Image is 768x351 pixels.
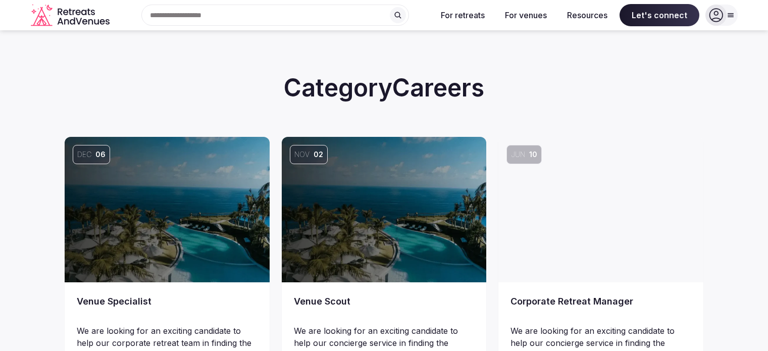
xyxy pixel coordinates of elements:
[77,294,258,323] a: Venue Specialist
[620,4,699,26] span: Let's connect
[559,4,616,26] button: Resources
[497,4,555,26] button: For venues
[31,4,112,27] svg: Retreats and Venues company logo
[65,137,270,282] a: Dec06
[294,294,475,323] a: Venue Scout
[510,294,691,323] a: Corporate Retreat Manager
[95,149,106,160] span: 06
[282,137,487,282] a: Nov02
[31,4,112,27] a: Visit the homepage
[498,137,703,282] a: Jun10
[65,71,703,105] h2: Category Careers
[433,4,493,26] button: For retreats
[511,149,525,160] span: Jun
[65,137,270,282] img: Venue Specialist
[529,149,537,160] span: 10
[282,137,487,282] img: Venue Scout
[314,149,323,160] span: 02
[294,149,310,160] span: Nov
[77,149,91,160] span: Dec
